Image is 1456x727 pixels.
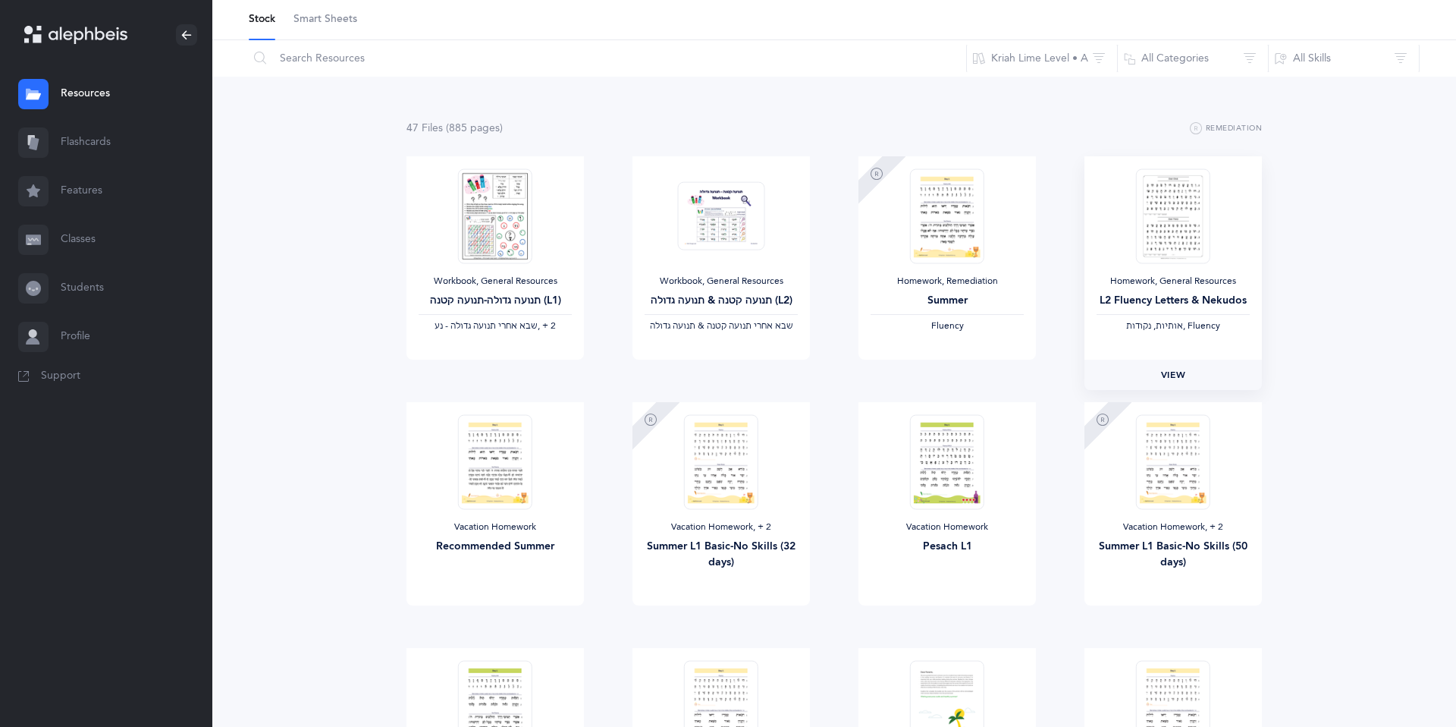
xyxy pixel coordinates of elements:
div: תנועה גדולה-תנועה קטנה (L1) [419,293,572,309]
button: Kriah Lime Level • A [966,40,1118,77]
span: 47 File [406,122,443,134]
span: ‫אותיות, נקודות‬ [1126,320,1183,331]
img: Recommended_Summer_HW_EN_thumbnail_1717565563.png [458,414,532,509]
div: , Fluency [1097,320,1250,332]
div: Vacation Homework‪, + 2‬ [645,521,798,533]
div: ‪, + 2‬ [419,320,572,332]
div: תנועה קטנה & תנועה גדולה (L2) [645,293,798,309]
img: Pesach_L1_L-A_EN_thumbnail_1743020358.png [910,414,984,509]
div: Workbook, General Resources [645,275,798,288]
input: Search Resources [248,40,967,77]
img: Tenuah_Gedolah.Ketana-Workbook-SB_thumbnail_1685245466.png [678,181,765,250]
div: Recommended Summer [419,539,572,555]
div: L2 Fluency Letters & Nekudos [1097,293,1250,309]
span: View [1161,368,1185,382]
div: Workbook, General Resources [419,275,572,288]
img: Alephbeis__%D7%AA%D7%A0%D7%95%D7%A2%D7%94_%D7%92%D7%93%D7%95%D7%9C%D7%94-%D7%A7%D7%98%D7%A0%D7%94... [458,168,532,263]
span: s [495,122,500,134]
img: FluencyProgram-SpeedReading-L2_thumbnail_1736302935.png [1136,168,1210,263]
span: Support [41,369,80,384]
span: ‫שבא אחרי תנועה קטנה & תנועה גדולה‬ [650,320,793,331]
button: All Skills [1268,40,1420,77]
div: Homework, General Resources [1097,275,1250,288]
iframe: Drift Widget Chat Controller [1380,651,1438,709]
span: ‫שבא אחרי תנועה גדולה - נע‬ [435,320,538,331]
div: Summer [871,293,1024,309]
div: Vacation Homework [871,521,1024,533]
div: Summer L1 Basic-No Skills (32 days) [645,539,798,571]
img: Summer_L1ERashiFluency-no_skills_50_days_thumbnail_1716332416.png [1136,414,1210,509]
div: Pesach L1 [871,539,1024,555]
img: Recommended_Summer_Remedial_EN_thumbnail_1717642628.png [910,168,984,263]
a: View [1084,360,1262,390]
img: Summer_L1ERashiFluency-no_skills_32_days_thumbnail_1716333017.png [684,414,758,509]
button: All Categories [1117,40,1269,77]
div: Homework, Remediation [871,275,1024,288]
div: Vacation Homework‪, + 2‬ [1097,521,1250,533]
span: Smart Sheets [293,12,357,27]
div: Vacation Homework [419,521,572,533]
button: Remediation [1190,120,1262,138]
span: s [438,122,443,134]
span: (885 page ) [446,122,503,134]
div: Summer L1 Basic-No Skills (50 days) [1097,539,1250,571]
div: Fluency [871,320,1024,332]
